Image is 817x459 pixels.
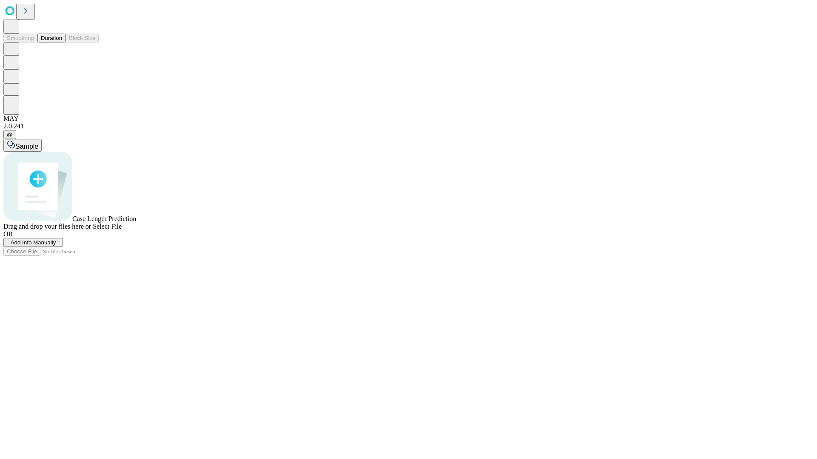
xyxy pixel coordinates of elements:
[15,143,38,150] span: Sample
[3,238,63,247] button: Add Info Manually
[7,131,13,138] span: @
[3,223,91,230] span: Drag and drop your files here or
[93,223,122,230] span: Select File
[3,122,814,130] div: 2.0.241
[3,230,13,238] span: OR
[3,115,814,122] div: MAY
[3,130,16,139] button: @
[3,139,42,152] button: Sample
[37,34,66,42] button: Duration
[11,239,56,246] span: Add Info Manually
[3,34,37,42] button: Smoothing
[72,215,136,222] span: Case Length Prediction
[66,34,99,42] button: Block Size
